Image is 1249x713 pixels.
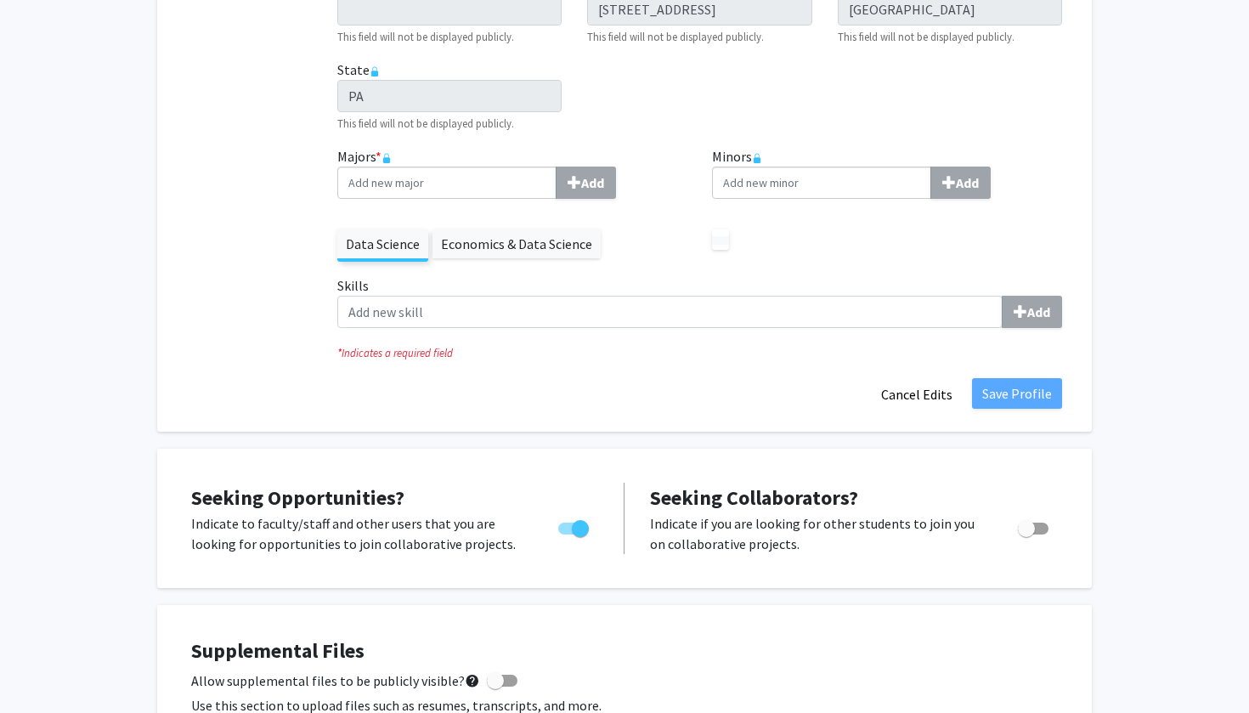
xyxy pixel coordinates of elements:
[337,116,514,130] small: This field will not be displayed publicly.
[191,639,1058,664] h4: Supplemental Files
[712,167,931,199] input: MinorsAdd
[337,229,428,258] label: Data Science
[191,513,526,554] p: Indicate to faculty/staff and other users that you are looking for opportunities to join collabor...
[465,671,480,691] mat-icon: help
[972,378,1062,409] button: Save Profile
[870,378,964,410] button: Cancel Edits
[956,174,979,191] b: Add
[337,146,687,199] label: Majors
[712,146,1062,199] label: Minors
[587,30,764,43] small: This field will not be displayed publicly.
[337,167,557,199] input: Majors*Add
[370,66,380,76] svg: This information is provided and automatically updated by Drexel University and is not editable o...
[556,167,616,199] button: Majors*
[650,513,986,554] p: Indicate if you are looking for other students to join you on collaborative projects.
[650,484,858,511] span: Seeking Collaborators?
[13,637,72,700] iframe: Chat
[337,275,1062,328] label: Skills
[191,671,480,691] span: Allow supplemental files to be publicly visible?
[581,174,604,191] b: Add
[337,296,1003,328] input: SkillsAdd
[191,484,404,511] span: Seeking Opportunities?
[1027,303,1050,320] b: Add
[337,59,380,80] label: State
[337,30,514,43] small: This field will not be displayed publicly.
[1011,513,1058,539] div: Toggle
[838,30,1014,43] small: This field will not be displayed publicly.
[432,229,601,258] label: Economics & Data Science
[930,167,991,199] button: Minors
[337,345,1062,361] i: Indicates a required field
[1002,296,1062,328] button: Skills
[551,513,598,539] div: Toggle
